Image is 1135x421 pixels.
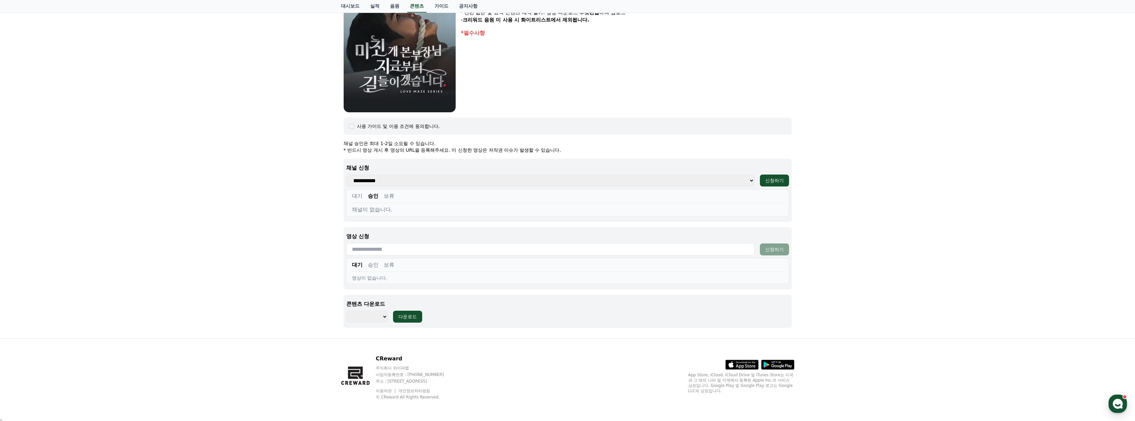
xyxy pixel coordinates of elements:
div: 영상이 없습니다. [352,275,783,281]
div: 신청하기 [765,246,784,253]
strong: 컷편집 [584,10,599,16]
p: 사업자등록번호 : [PHONE_NUMBER] [376,372,457,377]
button: 승인 [368,192,378,200]
a: 개인정보처리방침 [398,389,430,393]
span: 설정 [102,220,110,225]
a: 설정 [85,210,127,227]
div: 신청하기 [765,177,784,184]
div: 사용 가이드 및 이용 조건에 동의합니다. [357,123,440,130]
button: 보류 [384,261,394,269]
p: - [461,16,792,24]
a: 대화 [44,210,85,227]
a: 이용약관 [376,389,397,393]
button: 신청하기 [760,243,789,255]
button: 보류 [384,192,394,200]
button: 대기 [352,261,363,269]
a: 홈 [2,210,44,227]
p: CReward [376,355,457,363]
p: 채널 신청 [346,164,789,172]
span: 홈 [21,220,25,225]
p: * 반드시 영상 게시 후 영상의 URL을 등록해주세요. 미 신청한 영상은 저작권 이슈가 발생할 수 있습니다. [344,147,792,153]
button: 다운로드 [393,311,422,323]
button: 승인 [368,261,378,269]
button: 대기 [352,192,363,200]
div: *필수사항 [461,29,792,37]
p: © CReward All Rights Reserved. [376,395,457,400]
span: 대화 [61,220,69,226]
p: 콘텐츠 다운로드 [346,300,789,308]
p: 주식회사 와이피랩 [376,365,457,371]
div: 다운로드 [398,313,417,320]
p: App Store, iCloud, iCloud Drive 및 iTunes Store는 미국과 그 밖의 나라 및 지역에서 등록된 Apple Inc.의 서비스 상표입니다. Goo... [688,372,794,394]
div: 채널이 없습니다. [352,206,783,214]
p: 주소 : [STREET_ADDRESS] [376,379,457,384]
p: 영상 신청 [346,233,789,240]
button: 신청하기 [760,175,789,186]
p: 채널 승인은 최대 1-2일 소요될 수 있습니다. [344,140,792,147]
strong: 크리워드 음원 미 사용 시 화이트리스트에서 제외됩니다. [463,17,589,23]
